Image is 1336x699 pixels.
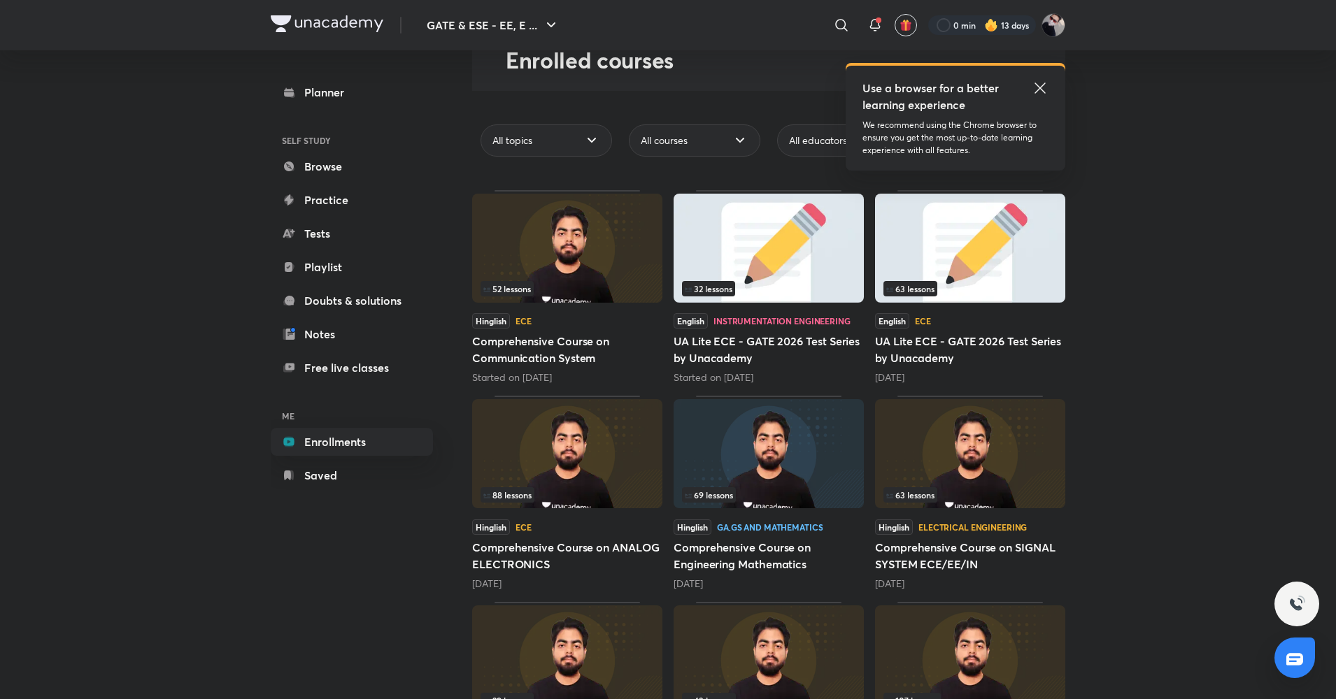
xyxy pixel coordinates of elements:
a: Playlist [271,253,433,281]
div: 5 months ago [875,577,1065,591]
span: All educators [789,134,847,147]
h5: Comprehensive Course on Engineering Mathematics [674,539,864,572]
h5: Comprehensive Course on ANALOG ELECTRONICS [472,539,662,572]
img: Ashutosh Tripathi [1042,13,1065,37]
img: Thumbnail [674,399,864,508]
div: Comprehensive Course on ANALOG ELECTRONICS [472,396,662,590]
div: left [883,281,1057,296]
div: 17 days ago [472,577,662,591]
div: UA Lite ECE - GATE 2026 Test Series by Unacademy [875,190,1065,384]
a: Doubts & solutions [271,287,433,315]
img: ttu [1288,596,1305,612]
span: English [875,313,909,329]
div: infosection [883,281,1057,296]
span: Hinglish [472,313,510,329]
a: Tests [271,219,433,247]
div: infosection [682,281,855,296]
a: Practice [271,186,433,214]
a: Company Logo [271,15,383,36]
h5: UA Lite ECE - GATE 2026 Test Series by Unacademy [674,333,864,366]
span: Hinglish [472,519,510,535]
div: left [481,487,654,503]
h5: Use a browser for a better learning experience [862,80,1002,113]
span: 69 lessons [685,491,733,499]
span: English [674,313,708,329]
span: Hinglish [674,519,711,535]
h6: SELF STUDY [271,129,433,152]
div: infosection [682,487,855,503]
span: Hinglish [875,519,913,535]
div: infocontainer [682,487,855,503]
div: 2 months ago [674,577,864,591]
img: Thumbnail [472,399,662,508]
button: GATE & ESE - EE, E ... [418,11,568,39]
div: UA Lite ECE - GATE 2026 Test Series by Unacademy [674,190,864,384]
div: left [682,487,855,503]
div: infocontainer [682,281,855,296]
div: infocontainer [883,281,1057,296]
img: streak [984,18,998,32]
a: Planner [271,78,433,106]
h5: Comprehensive Course on Communication System [472,333,662,366]
img: Thumbnail [875,399,1065,508]
div: left [883,487,1057,503]
span: All topics [492,134,532,147]
span: 88 lessons [483,491,532,499]
a: Notes [271,320,433,348]
h5: Comprehensive Course on SIGNAL SYSTEM ECE/EE/IN [875,539,1065,572]
span: 52 lessons [483,284,531,293]
div: infosection [883,487,1057,503]
div: infocontainer [883,487,1057,503]
div: infosection [481,281,654,296]
div: infocontainer [481,487,654,503]
div: Comprehensive Course on Engineering Mathematics [674,396,864,590]
p: We recommend using the Chrome browser to ensure you get the most up-to-date learning experience w... [862,119,1049,157]
span: 63 lessons [886,284,935,293]
img: Company Logo [271,15,383,32]
h5: UA Lite ECE - GATE 2026 Test Series by Unacademy [875,333,1065,366]
a: Saved [271,461,433,489]
img: Thumbnail [472,194,662,303]
div: ECE [516,523,532,531]
img: Thumbnail [875,194,1065,303]
div: Started on Aug 2 [674,370,864,384]
div: ECE [915,317,931,325]
div: infocontainer [481,281,654,296]
button: avatar [895,14,917,36]
h6: ME [271,404,433,428]
div: Comprehensive Course on SIGNAL SYSTEM ECE/EE/IN [875,396,1065,590]
a: Free live classes [271,354,433,382]
div: left [682,281,855,296]
div: Started on Sept 13 [472,370,662,384]
div: Instrumentation Engineering [713,317,851,325]
img: Thumbnail [674,194,864,303]
a: Enrollments [271,428,433,456]
div: ECE [516,317,532,325]
div: left [481,281,654,296]
a: Browse [271,152,433,180]
span: All courses [641,134,688,147]
div: 1 day ago [875,370,1065,384]
h2: Enrolled courses [506,46,1065,74]
span: 32 lessons [685,284,732,293]
img: avatar [900,19,912,31]
div: Comprehensive Course on Communication System [472,190,662,384]
div: Electrical Engineering [918,523,1027,531]
span: 63 lessons [886,491,935,499]
div: infosection [481,487,654,503]
div: GA,GS and Mathematics [717,523,823,531]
